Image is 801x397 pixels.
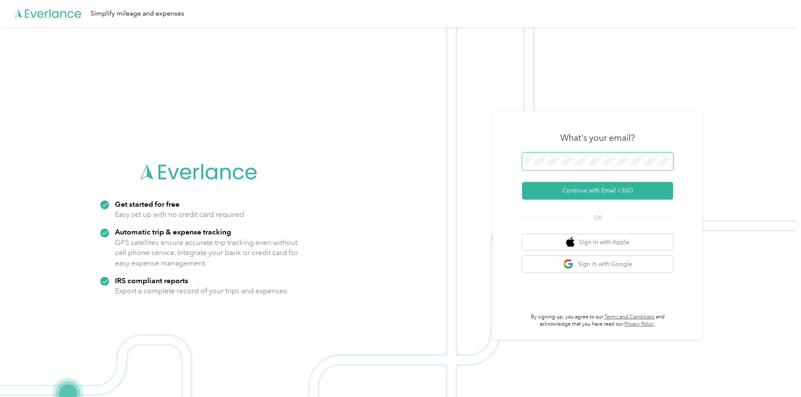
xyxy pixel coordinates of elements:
[583,213,612,222] span: OR
[566,237,575,247] img: apple logo
[91,8,184,19] div: Simplify mileage and expenses
[563,259,574,269] img: google logo
[604,314,655,320] a: Terms and Conditions
[115,209,244,220] p: Easy set up with no credit card required
[115,200,179,208] strong: Get started for free
[115,286,289,296] p: Export a complete record of your trips and expenses.
[522,256,673,272] button: google logoSign in with Google
[560,132,635,144] h3: What's your email?
[115,227,231,236] strong: Automatic trip & expense tracking
[624,321,654,327] a: Privacy Policy
[522,234,673,250] button: apple logoSign in with Apple
[115,276,188,285] strong: IRS compliant reports
[522,313,673,328] p: By signing up, you agree to our and acknowledge that you have read our .
[115,237,298,268] p: GPS satellites ensure accurate trip tracking even without cell phone service. Integrate your bank...
[522,182,673,200] button: Continue with Email / SSO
